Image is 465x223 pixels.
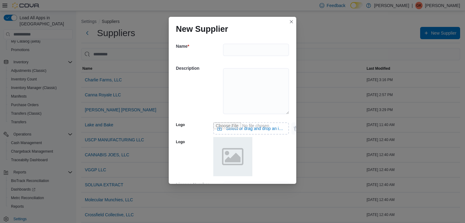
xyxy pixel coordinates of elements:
h1: New Supplier [176,24,228,34]
img: placeholder.png [213,137,252,176]
button: Closes this modal window [288,18,295,25]
h5: Description [176,62,222,74]
h5: Name [176,40,222,52]
input: Use aria labels when no actual label is in use [213,122,289,135]
h5: License Number [176,178,222,191]
label: Logo [176,139,185,144]
label: Logo [176,122,185,127]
